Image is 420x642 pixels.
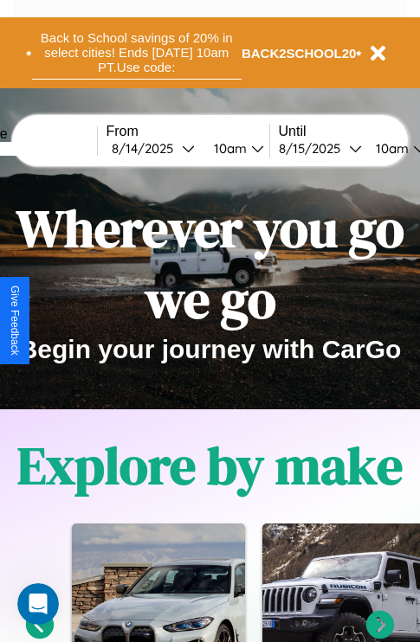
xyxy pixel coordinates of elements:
[200,139,269,157] button: 10am
[367,140,413,157] div: 10am
[17,430,403,501] h1: Explore by make
[205,140,251,157] div: 10am
[242,46,357,61] b: BACK2SCHOOL20
[9,286,21,356] div: Give Feedback
[32,26,242,80] button: Back to School savings of 20% in select cities! Ends [DATE] 10am PT.Use code:
[107,139,200,157] button: 8/14/2025
[279,140,349,157] div: 8 / 15 / 2025
[107,124,269,139] label: From
[17,583,59,625] iframe: Intercom live chat
[112,140,182,157] div: 8 / 14 / 2025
